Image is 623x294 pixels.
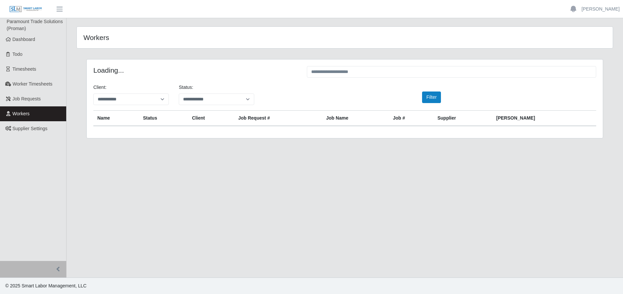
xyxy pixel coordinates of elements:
[13,96,41,101] span: Job Requests
[179,84,193,91] label: Status:
[13,81,52,87] span: Worker Timesheets
[582,6,620,13] a: [PERSON_NAME]
[93,66,297,74] h4: Loading...
[13,111,30,116] span: Workers
[139,111,188,126] th: Status
[13,52,23,57] span: Todo
[234,111,322,126] th: Job Request #
[422,92,441,103] button: Filter
[13,37,35,42] span: Dashboard
[83,33,295,42] h4: Workers
[13,126,48,131] span: Supplier Settings
[389,111,433,126] th: Job #
[7,19,63,31] span: Paramount Trade Solutions (Proman)
[492,111,596,126] th: [PERSON_NAME]
[93,84,107,91] label: Client:
[5,283,86,288] span: © 2025 Smart Labor Management, LLC
[188,111,234,126] th: Client
[13,66,36,72] span: Timesheets
[93,111,139,126] th: Name
[433,111,492,126] th: Supplier
[9,6,42,13] img: SLM Logo
[322,111,389,126] th: Job Name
